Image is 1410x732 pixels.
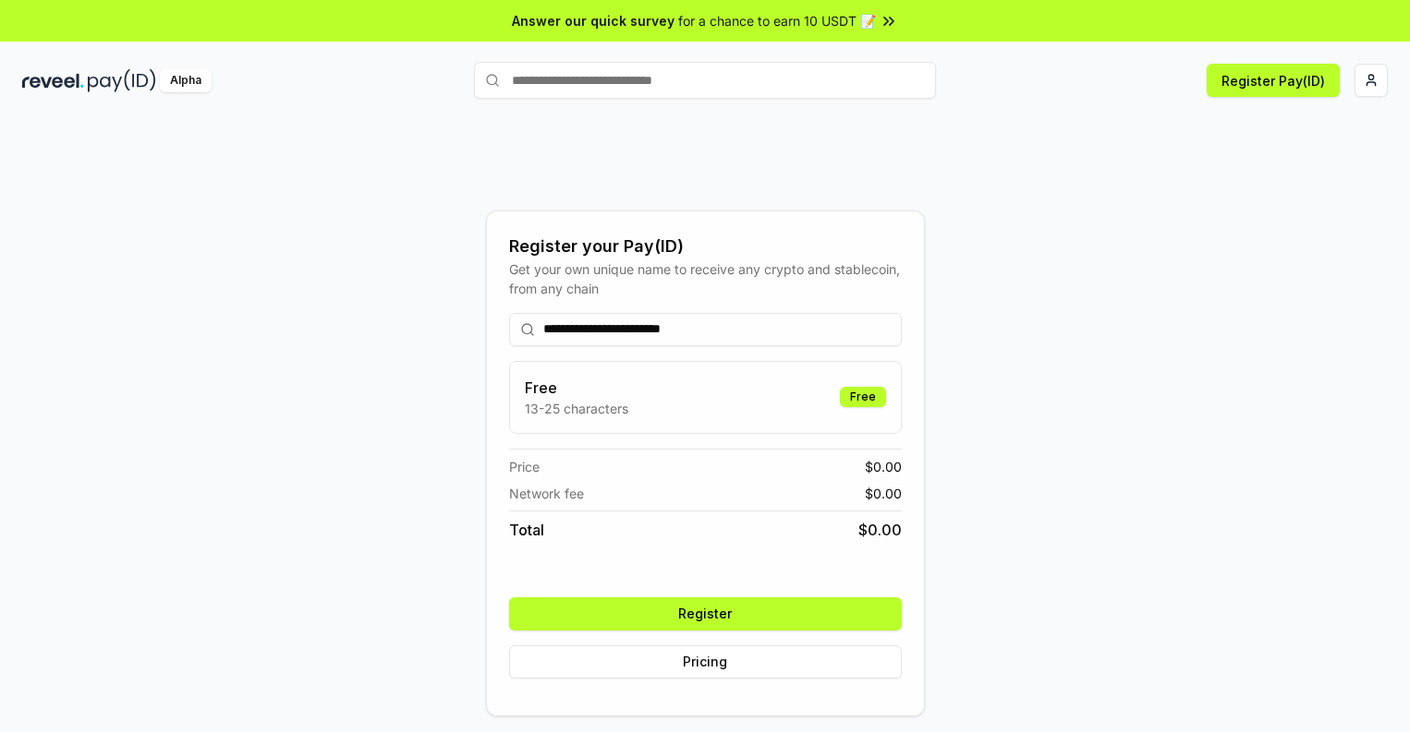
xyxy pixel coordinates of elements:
[160,69,212,92] div: Alpha
[525,399,628,418] p: 13-25 characters
[509,259,902,298] div: Get your own unique name to receive any crypto and stablecoin, from any chain
[678,11,876,30] span: for a chance to earn 10 USDT 📝
[509,234,902,259] div: Register your Pay(ID)
[512,11,675,30] span: Answer our quick survey
[858,519,902,541] span: $ 0.00
[88,69,156,92] img: pay_id
[865,484,902,503] span: $ 0.00
[509,645,902,678] button: Pricing
[509,484,584,503] span: Network fee
[22,69,84,92] img: reveel_dark
[509,457,540,476] span: Price
[1207,64,1340,97] button: Register Pay(ID)
[865,457,902,476] span: $ 0.00
[525,377,628,399] h3: Free
[509,597,902,630] button: Register
[840,387,886,407] div: Free
[509,519,544,541] span: Total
